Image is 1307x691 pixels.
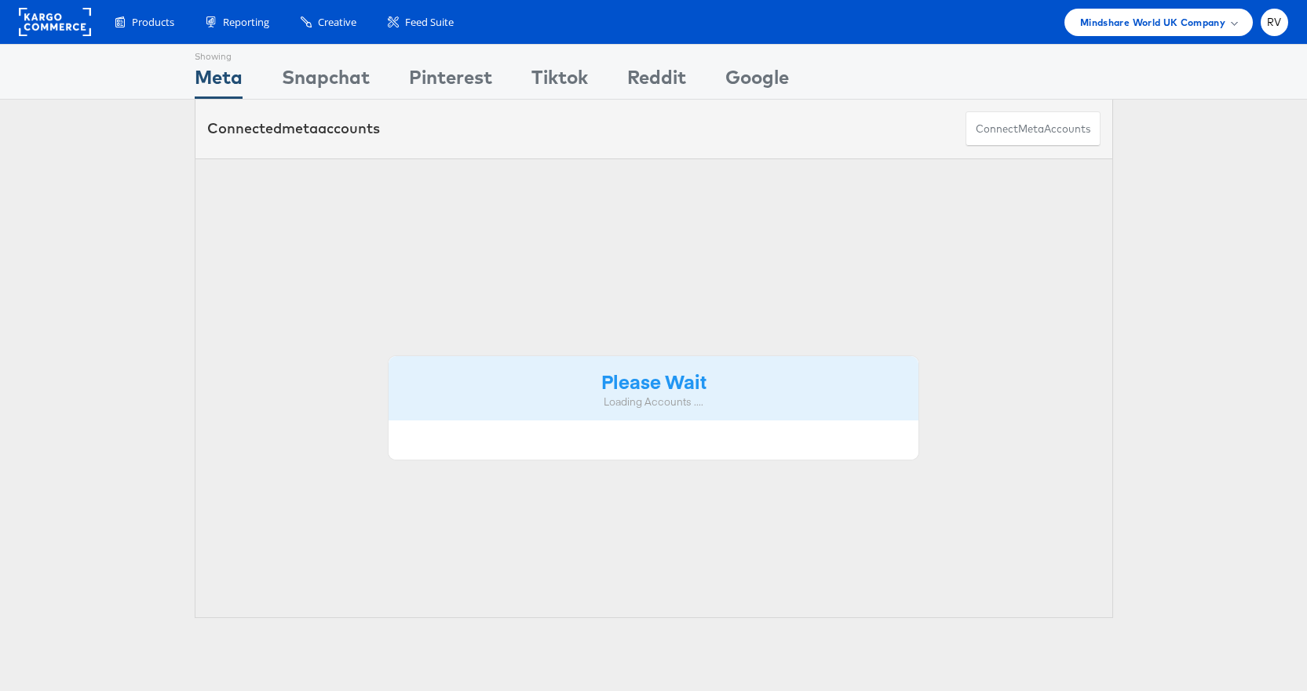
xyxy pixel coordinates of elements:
div: Connected accounts [207,118,380,139]
span: Feed Suite [405,15,454,30]
span: Products [132,15,174,30]
span: Mindshare World UK Company [1080,14,1225,31]
div: Reddit [627,64,686,99]
button: ConnectmetaAccounts [966,111,1101,147]
span: meta [282,119,318,137]
div: Tiktok [531,64,588,99]
div: Google [725,64,789,99]
div: Showing [195,45,243,64]
div: Snapchat [282,64,370,99]
span: meta [1018,122,1044,136]
span: Reporting [223,15,269,30]
span: RV [1267,17,1282,27]
strong: Please Wait [601,368,706,394]
div: Loading Accounts .... [400,395,907,409]
div: Meta [195,64,243,99]
span: Creative [318,15,356,30]
div: Pinterest [409,64,492,99]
